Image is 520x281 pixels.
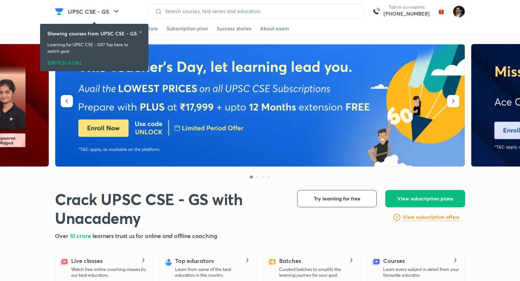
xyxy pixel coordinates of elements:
[435,6,447,17] img: avatar
[55,7,64,16] img: Company Logo
[175,256,214,265] h5: Top educators
[166,25,208,32] div: Subscription plan
[385,190,465,207] button: View subscription plans
[397,195,453,202] span: View subscription plans
[383,10,430,17] a: [PHONE_NUMBER]
[217,23,251,34] a: Success stories
[297,190,377,207] button: Try learning for free
[71,267,147,278] p: Watch free online coaching classes by our best educators.
[260,25,289,32] div: About exam
[369,4,383,19] img: call-us
[166,23,208,34] a: Subscription plan
[146,25,158,32] div: Store
[162,8,357,14] input: Search courses, test series and educators
[314,195,360,202] span: Try learning for free
[47,30,137,37] h6: Showing courses from UPSC CSE - GS
[383,4,430,10] p: Talk to our experts
[70,232,92,239] span: 10 crore
[47,42,141,55] p: Learning for UPSC CSE - GS? Tap here to switch goal
[260,23,289,34] a: About exam
[55,232,70,239] span: Over
[279,256,301,265] h5: Batches
[92,232,217,239] span: learners trust us for online and offline coaching
[217,25,251,32] div: Success stories
[64,4,125,19] button: UPSC CSE - GS
[279,267,355,278] p: Curated batches to simplify the learning journey for your goal.
[403,213,459,221] h6: View subscription offers
[47,57,141,65] div: SWITCH GOAL
[175,267,251,278] p: Learn from some of the best educators in the country.
[146,23,158,34] a: Store
[383,267,459,278] p: Learn every subject in detail from your favourite educator.
[71,256,103,265] h5: Live classes
[55,190,286,228] h1: Crack UPSC CSE - GS with Unacademy
[403,213,459,222] a: View subscription offers
[383,256,404,265] h5: Courses
[453,5,465,18] img: Amber Nigam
